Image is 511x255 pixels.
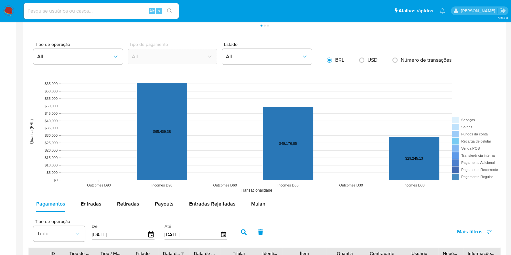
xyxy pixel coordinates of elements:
p: magno.ferreira@mercadopago.com.br [461,8,497,14]
span: 3.154.0 [497,15,508,20]
span: Alt [149,8,154,14]
span: Atalhos rápidos [399,7,433,14]
span: s [158,8,160,14]
button: search-icon [163,6,176,16]
a: Sair [499,7,506,14]
input: Pesquise usuários ou casos... [24,7,179,15]
a: Notificações [440,8,445,14]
